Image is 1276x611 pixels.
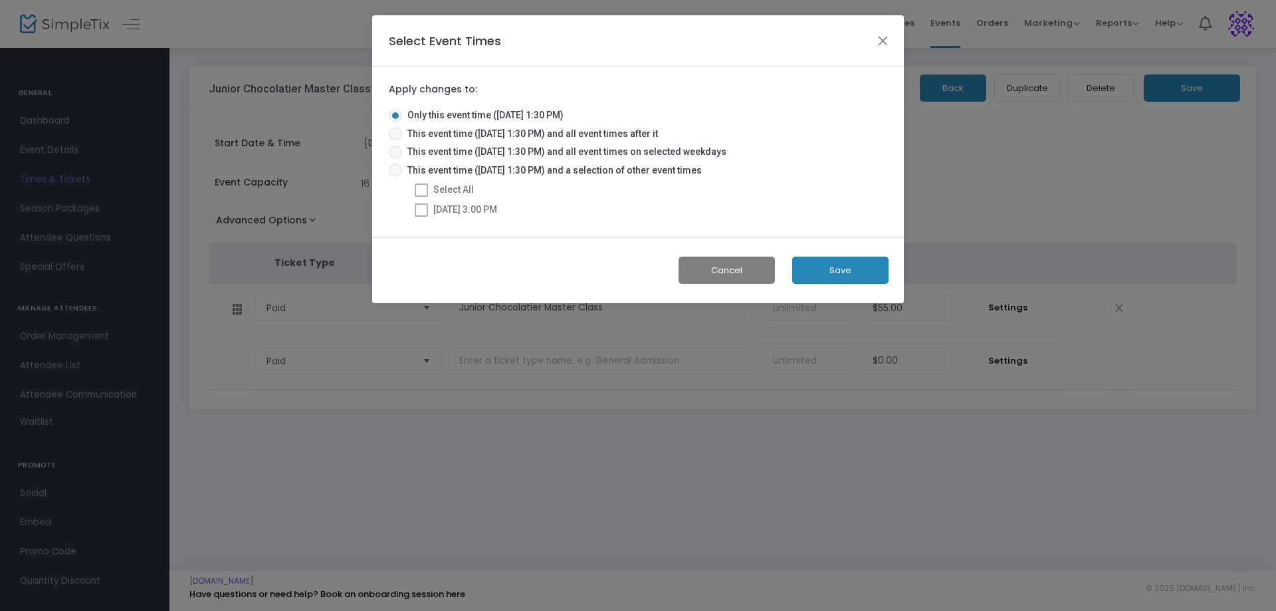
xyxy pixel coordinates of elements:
[402,145,726,159] span: This event time ([DATE] 1:30 PM) and all event times on selected weekdays
[402,108,564,122] span: Only this event time ([DATE] 1:30 PM)
[875,32,892,49] button: Close
[389,84,477,96] label: Apply changes to:
[402,164,702,178] span: This event time ([DATE] 1:30 PM) and a selection of other event times
[792,257,889,284] button: Save
[433,204,497,215] span: [DATE] 3:00 PM
[402,127,658,141] span: This event time ([DATE] 1:30 PM) and all event times after it
[389,32,501,50] h4: Select Event Times
[679,257,775,284] button: Cancel
[433,184,474,195] span: Select All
